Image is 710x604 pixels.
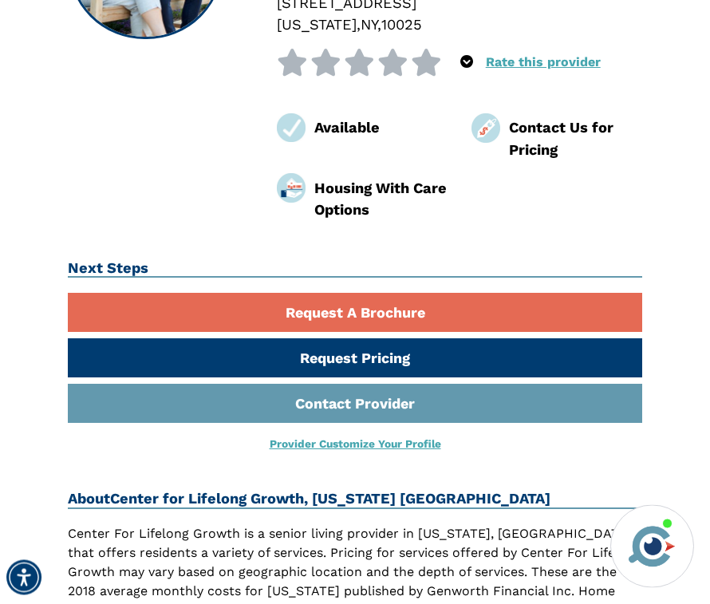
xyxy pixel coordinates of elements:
[68,260,642,279] h2: Next Steps
[314,117,448,139] div: Available
[68,491,642,510] h2: About Center for Lifelong Growth, [US_STATE] [GEOGRAPHIC_DATA]
[68,339,642,378] a: Request Pricing
[361,17,377,34] span: NY
[381,14,422,36] div: 10025
[460,49,473,77] div: Popover trigger
[6,560,41,595] div: Accessibility Menu
[277,17,357,34] span: [US_STATE]
[486,55,601,70] a: Rate this provider
[509,117,642,161] div: Contact Us for Pricing
[377,17,381,34] span: ,
[270,438,441,451] a: Provider Customize Your Profile
[68,385,642,424] a: Contact Provider
[394,278,694,495] iframe: iframe
[314,178,448,222] div: Housing With Care Options
[625,519,679,574] img: avatar
[68,294,642,333] a: Request A Brochure
[357,17,361,34] span: ,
